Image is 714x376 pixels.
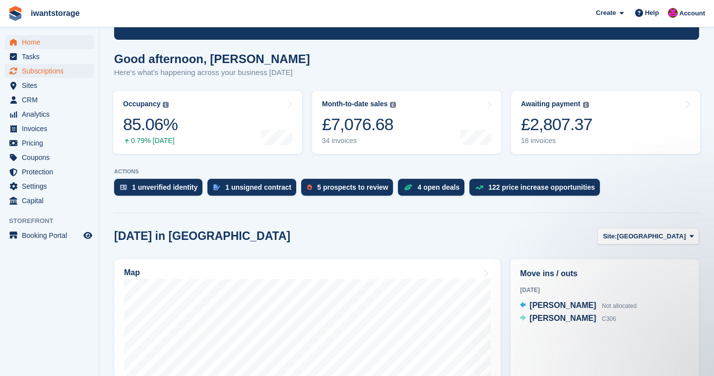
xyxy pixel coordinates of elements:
a: menu [5,64,94,78]
div: Occupancy [123,100,160,108]
span: Site: [603,231,617,241]
span: Protection [22,165,81,179]
span: Settings [22,179,81,193]
a: menu [5,194,94,208]
span: Help [645,8,659,18]
a: menu [5,150,94,164]
img: icon-info-grey-7440780725fd019a000dd9b08b2336e03edf1995a4989e88bcd33f0948082b44.svg [390,102,396,108]
div: 85.06% [123,114,178,135]
img: stora-icon-8386f47178a22dfd0bd8f6a31ec36ba5ce8667c1dd55bd0f319d3a0aa187defe.svg [8,6,23,21]
span: Coupons [22,150,81,164]
img: icon-info-grey-7440780725fd019a000dd9b08b2336e03edf1995a4989e88bcd33f0948082b44.svg [163,102,169,108]
div: 1 unsigned contract [225,183,291,191]
span: Tasks [22,50,81,64]
div: 122 price increase opportunities [488,183,595,191]
span: Invoices [22,122,81,136]
span: [PERSON_NAME] [529,314,596,322]
a: 5 prospects to review [301,179,398,201]
a: 122 price increase opportunities [469,179,605,201]
div: 18 invoices [521,137,592,145]
div: 4 open deals [417,183,459,191]
a: menu [5,35,94,49]
h1: Good afternoon, [PERSON_NAME] [114,52,310,66]
h2: Map [124,268,140,277]
span: Sites [22,78,81,92]
img: Jonathan [668,8,678,18]
div: £2,807.37 [521,114,592,135]
span: Home [22,35,81,49]
span: CRM [22,93,81,107]
span: [GEOGRAPHIC_DATA] [617,231,686,241]
span: Create [596,8,616,18]
a: 1 unsigned contract [207,179,301,201]
span: Storefront [9,216,99,226]
a: Occupancy 85.06% 0.79% [DATE] [113,91,302,154]
a: [PERSON_NAME] C306 [520,312,616,325]
a: menu [5,228,94,242]
div: 1 unverified identity [132,183,197,191]
img: verify_identity-adf6edd0f0f0b5bbfe63781bf79b02c33cf7c696d77639b501bdc392416b5a36.svg [120,184,127,190]
p: ACTIONS [114,168,699,175]
span: [PERSON_NAME] [529,301,596,309]
a: menu [5,50,94,64]
a: Preview store [82,229,94,241]
div: [DATE] [520,286,690,295]
a: iwantstorage [27,5,84,21]
button: Site: [GEOGRAPHIC_DATA] [597,228,699,244]
h2: [DATE] in [GEOGRAPHIC_DATA] [114,229,290,243]
span: Pricing [22,136,81,150]
div: £7,076.68 [322,114,396,135]
span: Booking Portal [22,228,81,242]
div: 5 prospects to review [317,183,388,191]
h2: Move ins / outs [520,268,690,280]
img: contract_signature_icon-13c848040528278c33f63329250d36e43548de30e8caae1d1a13099fd9432cc5.svg [213,184,220,190]
a: menu [5,122,94,136]
a: Month-to-date sales £7,076.68 34 invoices [312,91,501,154]
a: 4 open deals [398,179,469,201]
a: menu [5,107,94,121]
span: C306 [602,315,616,322]
span: Not allocated [602,302,637,309]
a: Awaiting payment £2,807.37 18 invoices [511,91,700,154]
img: prospect-51fa495bee0391a8d652442698ab0144808aea92771e9ea1ae160a38d050c398.svg [307,184,312,190]
a: menu [5,136,94,150]
a: 1 unverified identity [114,179,207,201]
a: [PERSON_NAME] Not allocated [520,300,637,312]
img: price_increase_opportunities-93ffe204e8149a01c8c9dc8f82e8f89637d9d84a8eef4429ea346261dce0b2c0.svg [475,185,483,190]
a: menu [5,179,94,193]
a: menu [5,93,94,107]
img: deal-1b604bf984904fb50ccaf53a9ad4b4a5d6e5aea283cecdc64d6e3604feb123c2.svg [404,184,412,191]
a: menu [5,78,94,92]
div: 0.79% [DATE] [123,137,178,145]
span: Subscriptions [22,64,81,78]
div: Month-to-date sales [322,100,388,108]
span: Account [679,8,705,18]
span: Analytics [22,107,81,121]
a: menu [5,165,94,179]
div: Awaiting payment [521,100,581,108]
img: icon-info-grey-7440780725fd019a000dd9b08b2336e03edf1995a4989e88bcd33f0948082b44.svg [583,102,589,108]
p: Here's what's happening across your business [DATE] [114,67,310,78]
span: Capital [22,194,81,208]
div: 34 invoices [322,137,396,145]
